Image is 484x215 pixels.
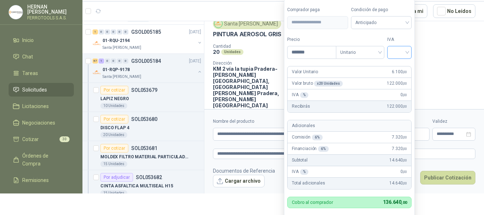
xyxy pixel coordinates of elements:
[123,29,128,34] div: 0
[22,53,33,61] span: Chat
[292,168,308,175] p: IVA
[403,181,407,185] span: ,00
[22,69,38,77] span: Tareas
[105,29,110,34] div: 0
[131,117,157,122] p: SOL053680
[392,145,407,152] span: 7.320
[92,28,203,51] a: 1 0 0 0 0 0 GSOL005185[DATE] Company Logo01-RQU-2194Santa [PERSON_NAME]
[9,33,74,47] a: Inicio
[287,6,348,13] label: Comprador paga
[392,69,407,75] span: 6.100
[189,58,201,65] p: [DATE]
[292,134,323,141] p: Comisión
[100,125,129,131] p: DISCO FLAP 4
[292,103,310,110] p: Recibirás
[387,103,407,110] span: 122.000
[292,145,329,152] p: Financiación
[213,66,290,108] p: KM 2 vía la tupia Pradera-[PERSON_NAME][GEOGRAPHIC_DATA], [GEOGRAPHIC_DATA][PERSON_NAME] Pradera ...
[403,158,407,162] span: ,00
[100,154,190,160] p: MOLDEX FILTRO MATERIAL PARTICULADO P100
[314,81,342,87] div: x 20 Unidades
[403,170,407,174] span: ,00
[22,119,55,127] span: Negociaciones
[82,83,204,112] a: Por cotizarSOL053679LAPIZ NEGRO10 Unidades
[9,132,74,146] a: Cotizar30
[9,116,74,130] a: Negociaciones
[9,190,74,204] a: Configuración
[189,29,201,36] p: [DATE]
[401,128,430,141] p: $ 0,00
[340,47,380,58] span: Unitario
[292,122,315,129] p: Adicionales
[22,152,67,168] span: Órdenes de Compra
[92,59,98,64] div: 67
[131,88,157,93] p: SOL053679
[123,59,128,64] div: 0
[403,93,407,97] span: ,00
[213,18,281,29] div: Santa [PERSON_NAME]
[389,157,407,164] span: 14.640
[9,173,74,187] a: Remisiones
[292,157,308,164] p: Subtotal
[9,83,74,97] a: Solicitudes
[103,45,141,51] p: Santa [PERSON_NAME]
[22,193,54,201] span: Configuración
[27,4,74,14] p: HERNAN [PERSON_NAME]
[401,118,430,125] label: Flete
[82,170,204,199] a: Por adjudicarSOL053682CINTA ASFALTICA MULTISEAL H1515 Unidades
[131,146,157,151] p: SOL053681
[401,200,407,205] span: ,00
[22,102,49,110] span: Licitaciones
[136,175,162,180] p: SOL053682
[131,59,161,64] p: GSOL005184
[22,36,34,44] span: Inicio
[99,59,104,64] div: 1
[111,29,116,34] div: 0
[433,4,475,18] button: No Leídos
[82,141,204,170] a: Por cotizarSOL053681MOLDEX FILTRO MATERIAL PARTICULADO P10015 Unidades
[389,180,407,187] span: 14.640
[9,149,74,170] a: Órdenes de Compra
[403,147,407,151] span: ,00
[100,183,173,190] p: CINTA ASFALTICA MULTISEAL H15
[9,50,74,64] a: Chat
[103,37,130,44] p: 01-RQU-2194
[300,92,309,98] div: %
[312,135,323,140] div: 6 %
[22,176,49,184] span: Remisiones
[355,17,408,28] span: Anticipado
[92,29,98,34] div: 1
[221,49,243,55] div: Unidades
[105,59,110,64] div: 0
[103,66,130,73] p: 01-RQP-9178
[403,70,407,74] span: ,00
[100,161,127,167] div: 15 Unidades
[117,29,122,34] div: 0
[100,190,127,196] div: 15 Unidades
[420,171,475,184] button: Publicar Cotización
[287,36,336,43] label: Precio
[213,167,275,175] p: Documentos de Referencia
[22,135,39,143] span: Cotizar
[117,59,122,64] div: 0
[300,169,309,175] div: %
[131,29,161,34] p: GSOL005185
[213,31,281,38] p: PINTURA AEROSOL GRIS
[103,74,141,80] p: Santa [PERSON_NAME]
[100,144,128,153] div: Por cotizar
[9,66,74,80] a: Tareas
[400,92,407,98] span: 0
[213,118,329,125] label: Nombre del producto
[100,132,127,138] div: 20 Unidades
[100,173,133,182] div: Por adjudicar
[383,199,407,205] span: 136.640
[9,99,74,113] a: Licitaciones
[100,103,127,109] div: 10 Unidades
[292,92,308,98] p: IVA
[292,180,325,187] p: Total adicionales
[403,81,407,85] span: ,00
[22,86,47,94] span: Solicitudes
[100,115,128,123] div: Por cotizar
[432,118,475,125] label: Validez
[403,135,407,139] span: ,00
